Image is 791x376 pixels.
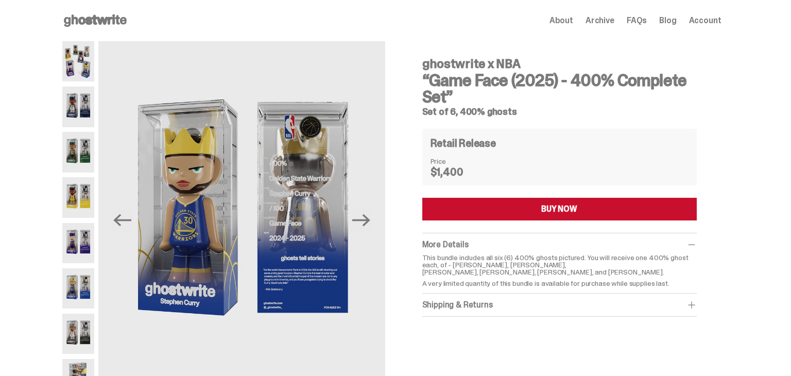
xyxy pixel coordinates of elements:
button: Next [350,209,373,232]
dt: Price [431,158,482,165]
p: A very limited quantity of this bundle is available for purchase while supplies last. [422,280,697,287]
img: NBA-400-HG-Wemby.png [62,314,95,354]
img: NBA-400-HG-Ant.png [62,87,95,127]
a: Blog [659,16,676,25]
h5: Set of 6, 400% ghosts [422,107,697,116]
img: NBA-400-HG-Luka.png [62,223,95,263]
div: BUY NOW [541,205,577,213]
h3: “Game Face (2025) - 400% Complete Set” [422,72,697,105]
span: More Details [422,239,469,250]
a: Archive [586,16,614,25]
p: This bundle includes all six (6) 400% ghosts pictured. You will receive one 400% ghost each, of -... [422,254,697,276]
button: Previous [111,209,133,232]
dd: $1,400 [431,167,482,177]
img: NBA-400-HG-Steph.png [62,268,95,309]
h4: Retail Release [431,138,496,148]
a: Account [689,16,721,25]
a: About [549,16,573,25]
img: NBA-400-HG-Giannis.png [62,132,95,172]
div: Shipping & Returns [422,300,697,310]
img: NBA-400-HG-Main.png [62,41,95,81]
img: NBA-400-HG%20Bron.png [62,177,95,217]
button: BUY NOW [422,198,697,220]
a: FAQs [627,16,647,25]
h4: ghostwrite x NBA [422,58,697,70]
